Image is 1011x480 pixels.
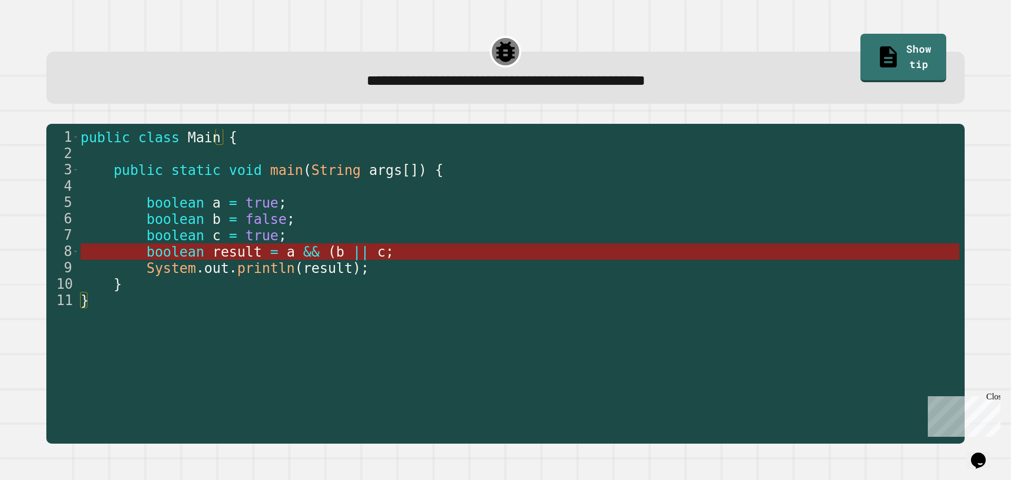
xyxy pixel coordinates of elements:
[213,211,221,227] span: b
[46,292,79,309] div: 11
[146,244,204,260] span: boolean
[73,129,78,145] span: Toggle code folding, rows 1 through 11
[171,162,221,178] span: static
[46,162,79,178] div: 3
[114,162,163,178] span: public
[860,34,946,82] a: Show tip
[46,145,79,162] div: 2
[213,195,221,211] span: a
[46,178,79,194] div: 4
[229,211,237,227] span: =
[336,244,344,260] span: b
[270,162,303,178] span: main
[146,211,204,227] span: boolean
[73,162,78,178] span: Toggle code folding, rows 3 through 10
[46,260,79,276] div: 9
[73,243,78,260] span: Toggle code folding, row 8
[146,228,204,243] span: boolean
[146,260,196,276] span: System
[967,438,1000,469] iframe: chat widget
[312,162,361,178] span: String
[229,162,262,178] span: void
[287,244,295,260] span: a
[237,260,295,276] span: println
[270,244,279,260] span: =
[46,227,79,243] div: 7
[46,276,79,292] div: 10
[204,260,229,276] span: out
[924,392,1000,437] iframe: chat widget
[46,243,79,260] div: 8
[369,162,402,178] span: args
[46,129,79,145] div: 1
[81,130,130,145] span: public
[46,211,79,227] div: 6
[245,228,279,243] span: true
[213,244,262,260] span: result
[245,195,279,211] span: true
[138,130,180,145] span: class
[188,130,221,145] span: Main
[229,195,237,211] span: =
[146,195,204,211] span: boolean
[303,244,320,260] span: &&
[213,228,221,243] span: c
[245,211,286,227] span: false
[46,194,79,211] div: 5
[353,244,369,260] span: ||
[4,4,73,67] div: Chat with us now!Close
[303,260,353,276] span: result
[229,228,237,243] span: =
[378,244,386,260] span: c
